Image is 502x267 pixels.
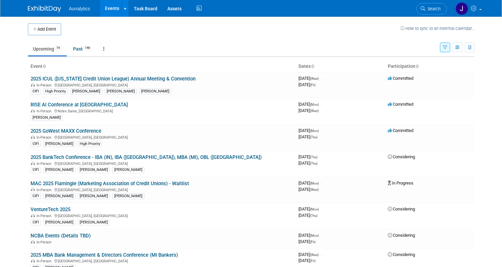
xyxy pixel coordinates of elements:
[320,233,321,238] span: -
[37,135,53,140] span: In-Person
[298,128,321,133] span: [DATE]
[31,135,35,139] img: In-Person Event
[310,182,319,185] span: (Mon)
[310,253,319,257] span: (Wed)
[78,167,110,173] div: [PERSON_NAME]
[298,213,317,218] span: [DATE]
[310,240,315,244] span: (Fri)
[37,109,53,113] span: In-Person
[37,259,53,263] span: In-Person
[31,233,91,239] a: NCBA Events (Details TBD)
[388,154,415,159] span: Considering
[298,76,321,81] span: [DATE]
[298,161,317,166] span: [DATE]
[298,134,317,139] span: [DATE]
[105,88,137,94] div: [PERSON_NAME]
[298,233,321,238] span: [DATE]
[78,219,110,225] div: [PERSON_NAME]
[388,102,413,107] span: Committed
[298,82,315,87] span: [DATE]
[320,128,321,133] span: -
[298,239,315,244] span: [DATE]
[68,43,97,55] a: Past146
[43,219,75,225] div: [PERSON_NAME]
[31,102,128,108] a: RISE AI Conference at [GEOGRAPHIC_DATA]
[31,161,293,166] div: [GEOGRAPHIC_DATA], [GEOGRAPHIC_DATA]
[298,181,321,186] span: [DATE]
[400,26,474,31] a: How to sync to an external calendar...
[28,23,61,35] button: Add Event
[31,188,35,191] img: In-Person Event
[28,61,296,72] th: Event
[43,167,75,173] div: [PERSON_NAME]
[310,162,317,165] span: (Thu)
[28,6,61,12] img: ExhibitDay
[31,213,293,218] div: [GEOGRAPHIC_DATA], [GEOGRAPHIC_DATA]
[298,154,319,159] span: [DATE]
[388,76,413,81] span: Committed
[31,258,293,263] div: [GEOGRAPHIC_DATA], [GEOGRAPHIC_DATA]
[298,108,319,113] span: [DATE]
[78,193,110,199] div: [PERSON_NAME]
[456,2,468,15] img: Julie Grisanti-Cieslak
[31,109,35,112] img: In-Person Event
[83,46,92,51] span: 146
[320,206,321,211] span: -
[69,6,90,11] span: Aunalytics
[43,193,75,199] div: [PERSON_NAME]
[310,103,319,106] span: (Mon)
[31,88,41,94] div: CIFI
[310,83,315,87] span: (Fri)
[320,76,321,81] span: -
[310,129,319,133] span: (Mon)
[139,88,171,94] div: [PERSON_NAME]
[388,233,415,238] span: Considering
[298,206,321,211] span: [DATE]
[310,109,319,113] span: (Wed)
[31,167,41,173] div: CIFI
[31,240,35,243] img: In-Person Event
[311,64,314,69] a: Sort by Start Date
[388,181,413,186] span: In Progress
[298,102,321,107] span: [DATE]
[42,64,46,69] a: Sort by Event Name
[43,88,68,94] div: High Priority
[388,128,413,133] span: Committed
[37,188,53,192] span: In-Person
[31,214,35,217] img: In-Person Event
[31,141,41,147] div: CIFI
[37,240,53,244] span: In-Person
[37,162,53,166] span: In-Person
[31,134,293,140] div: [GEOGRAPHIC_DATA], [GEOGRAPHIC_DATA]
[31,162,35,165] img: In-Person Event
[388,206,415,211] span: Considering
[310,259,315,263] span: (Fri)
[78,141,102,147] div: High Priority
[70,88,102,94] div: [PERSON_NAME]
[298,187,319,192] span: [DATE]
[31,206,70,212] a: VentureTech 2025
[31,193,41,199] div: CIFI
[31,259,35,262] img: In-Person Event
[388,252,415,257] span: Considering
[31,108,293,113] div: Notre Dame, [GEOGRAPHIC_DATA]
[31,187,293,192] div: [GEOGRAPHIC_DATA], [GEOGRAPHIC_DATA]
[43,141,75,147] div: [PERSON_NAME]
[320,102,321,107] span: -
[37,83,53,87] span: In-Person
[310,214,317,217] span: (Thu)
[298,252,321,257] span: [DATE]
[415,64,419,69] a: Sort by Participation Type
[310,188,319,192] span: (Wed)
[28,43,67,55] a: Upcoming14
[320,181,321,186] span: -
[31,82,293,87] div: [GEOGRAPHIC_DATA], [GEOGRAPHIC_DATA]
[112,193,144,199] div: [PERSON_NAME]
[310,77,319,80] span: (Wed)
[31,115,63,121] div: [PERSON_NAME]
[54,46,62,51] span: 14
[112,167,144,173] div: [PERSON_NAME]
[298,258,315,263] span: [DATE]
[31,219,41,225] div: CIFI
[385,61,474,72] th: Participation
